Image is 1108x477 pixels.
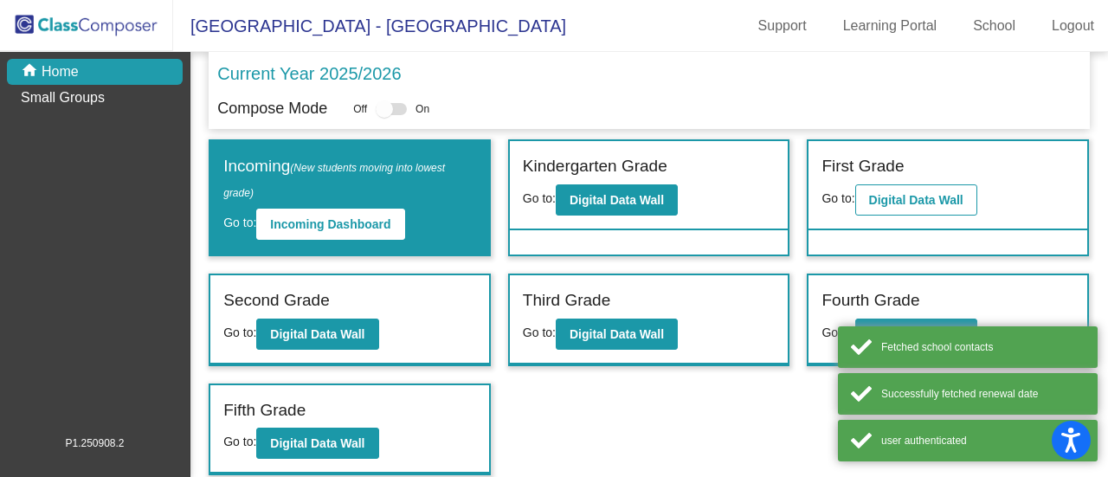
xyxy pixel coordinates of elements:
[855,319,977,350] button: Digital Data Wall
[217,61,401,87] p: Current Year 2025/2026
[881,433,1085,448] div: user authenticated
[556,319,678,350] button: Digital Data Wall
[881,386,1085,402] div: Successfully fetched renewal date
[523,154,667,179] label: Kindergarten Grade
[855,184,977,216] button: Digital Data Wall
[959,12,1029,40] a: School
[21,61,42,82] mat-icon: home
[223,398,306,423] label: Fifth Grade
[217,97,327,120] p: Compose Mode
[821,191,854,205] span: Go to:
[223,288,330,313] label: Second Grade
[869,193,963,207] b: Digital Data Wall
[821,326,854,339] span: Go to:
[256,209,404,240] button: Incoming Dashboard
[223,435,256,448] span: Go to:
[881,339,1085,355] div: Fetched school contacts
[821,154,904,179] label: First Grade
[223,154,476,203] label: Incoming
[173,12,566,40] span: [GEOGRAPHIC_DATA] - [GEOGRAPHIC_DATA]
[415,101,429,117] span: On
[270,436,364,450] b: Digital Data Wall
[556,184,678,216] button: Digital Data Wall
[829,12,951,40] a: Learning Portal
[570,193,664,207] b: Digital Data Wall
[570,327,664,341] b: Digital Data Wall
[270,217,390,231] b: Incoming Dashboard
[744,12,821,40] a: Support
[523,326,556,339] span: Go to:
[256,319,378,350] button: Digital Data Wall
[256,428,378,459] button: Digital Data Wall
[523,288,610,313] label: Third Grade
[21,87,105,108] p: Small Groups
[523,191,556,205] span: Go to:
[270,327,364,341] b: Digital Data Wall
[353,101,367,117] span: Off
[223,326,256,339] span: Go to:
[223,162,445,199] span: (New students moving into lowest grade)
[42,61,79,82] p: Home
[821,288,919,313] label: Fourth Grade
[1038,12,1108,40] a: Logout
[223,216,256,229] span: Go to:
